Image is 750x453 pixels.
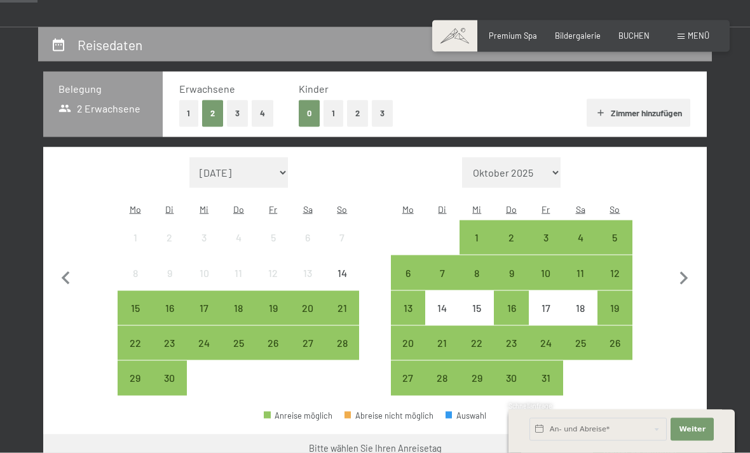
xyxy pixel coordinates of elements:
[337,204,347,215] abbr: Sonntag
[425,255,460,290] div: Tue Oct 07 2025
[460,361,494,395] div: Anreise möglich
[130,204,141,215] abbr: Montag
[188,338,220,370] div: 24
[252,100,273,126] button: 4
[597,291,632,325] div: Anreise möglich
[78,37,142,53] h2: Reisedaten
[118,326,152,360] div: Anreise möglich
[495,373,527,405] div: 30
[461,268,493,300] div: 8
[495,303,527,335] div: 16
[391,361,425,395] div: Mon Oct 27 2025
[597,220,632,255] div: Sun Oct 05 2025
[264,412,332,420] div: Anreise möglich
[599,268,631,300] div: 12
[325,220,359,255] div: Sun Sep 07 2025
[529,220,563,255] div: Fri Oct 03 2025
[460,361,494,395] div: Wed Oct 29 2025
[290,220,325,255] div: Anreise nicht möglich
[188,303,220,335] div: 17
[324,100,343,126] button: 1
[256,326,290,360] div: Fri Sep 26 2025
[221,326,256,360] div: Thu Sep 25 2025
[222,338,254,370] div: 25
[425,291,460,325] div: Tue Oct 14 2025
[222,303,254,335] div: 18
[494,291,528,325] div: Anreise möglich
[325,326,359,360] div: Sun Sep 28 2025
[618,30,650,41] a: BUCHEN
[679,424,706,435] span: Weiter
[426,268,458,300] div: 7
[391,291,425,325] div: Mon Oct 13 2025
[221,255,256,290] div: Anreise nicht möglich
[153,220,187,255] div: Anreise nicht möglich
[461,338,493,370] div: 22
[391,255,425,290] div: Anreise möglich
[597,326,632,360] div: Sun Oct 26 2025
[256,255,290,290] div: Anreise nicht möglich
[391,326,425,360] div: Mon Oct 20 2025
[426,373,458,405] div: 28
[597,220,632,255] div: Anreise möglich
[438,204,446,215] abbr: Dienstag
[494,326,528,360] div: Anreise möglich
[118,291,152,325] div: Mon Sep 15 2025
[461,373,493,405] div: 29
[426,303,458,335] div: 14
[530,338,562,370] div: 24
[325,291,359,325] div: Sun Sep 21 2025
[425,255,460,290] div: Anreise möglich
[292,303,324,335] div: 20
[154,303,186,335] div: 16
[446,412,486,420] div: Auswahl
[290,220,325,255] div: Sat Sep 06 2025
[529,255,563,290] div: Anreise möglich
[118,220,152,255] div: Mon Sep 01 2025
[597,291,632,325] div: Sun Oct 19 2025
[154,338,186,370] div: 23
[303,204,313,215] abbr: Samstag
[290,255,325,290] div: Sat Sep 13 2025
[529,361,563,395] div: Fri Oct 31 2025
[119,233,151,264] div: 1
[299,83,329,95] span: Kinder
[290,291,325,325] div: Sat Sep 20 2025
[256,291,290,325] div: Anreise möglich
[564,303,596,335] div: 18
[290,326,325,360] div: Sat Sep 27 2025
[58,102,140,116] span: 2 Erwachsene
[391,361,425,395] div: Anreise möglich
[671,418,714,441] button: Weiter
[326,338,358,370] div: 28
[221,291,256,325] div: Anreise möglich
[222,268,254,300] div: 11
[529,361,563,395] div: Anreise möglich
[494,361,528,395] div: Anreise möglich
[460,326,494,360] div: Anreise möglich
[256,291,290,325] div: Fri Sep 19 2025
[269,204,277,215] abbr: Freitag
[179,83,235,95] span: Erwachsene
[118,361,152,395] div: Anreise möglich
[118,361,152,395] div: Mon Sep 29 2025
[564,268,596,300] div: 11
[555,30,601,41] a: Bildergalerie
[221,220,256,255] div: Thu Sep 04 2025
[221,220,256,255] div: Anreise nicht möglich
[530,268,562,300] div: 10
[153,255,187,290] div: Anreise nicht möglich
[326,268,358,300] div: 14
[326,303,358,335] div: 21
[392,303,424,335] div: 13
[256,220,290,255] div: Fri Sep 05 2025
[187,326,221,360] div: Anreise möglich
[494,361,528,395] div: Thu Oct 30 2025
[460,255,494,290] div: Wed Oct 08 2025
[344,412,433,420] div: Abreise nicht möglich
[494,220,528,255] div: Anreise möglich
[187,220,221,255] div: Anreise nicht möglich
[257,233,289,264] div: 5
[529,220,563,255] div: Anreise möglich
